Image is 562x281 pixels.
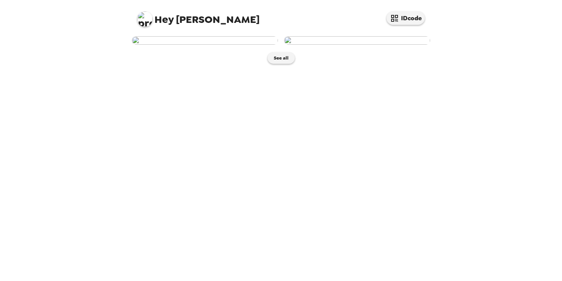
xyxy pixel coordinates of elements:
[387,11,425,25] button: IDcode
[268,52,295,64] button: See all
[284,36,430,45] img: user-269822
[137,8,260,25] span: [PERSON_NAME]
[132,36,278,45] img: user-269824
[154,13,174,26] span: Hey
[137,11,153,27] img: profile pic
